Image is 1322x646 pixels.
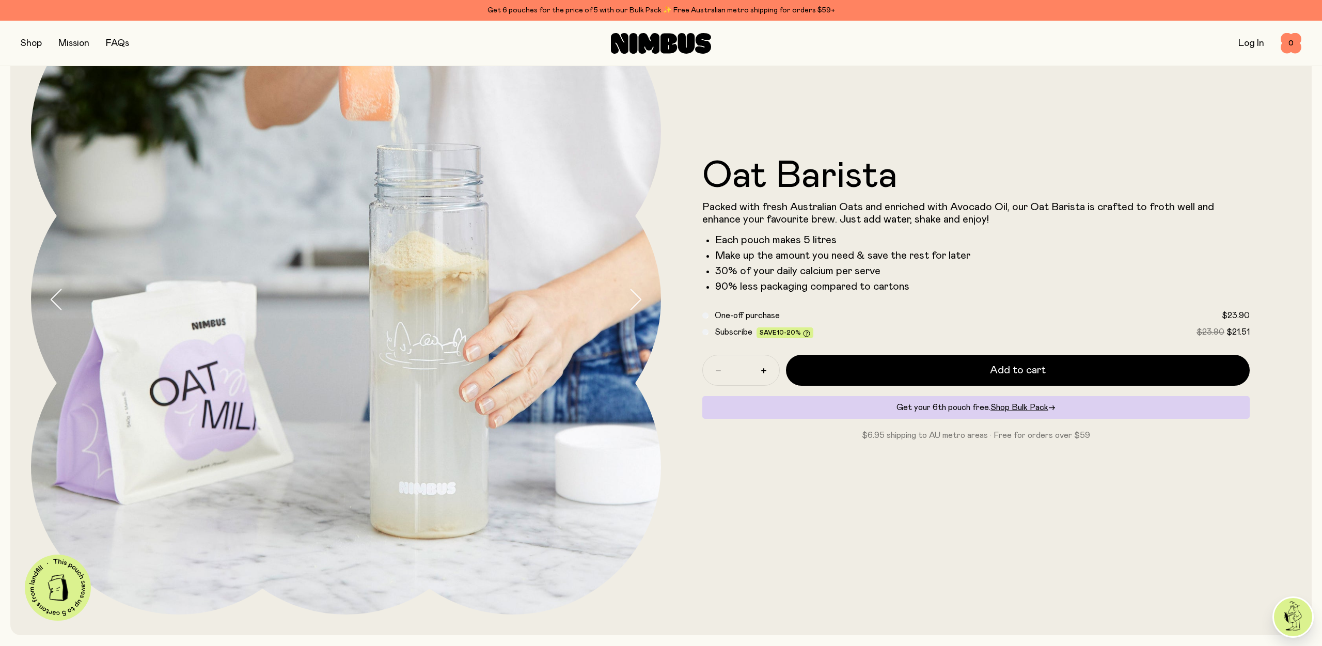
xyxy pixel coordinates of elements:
[715,311,780,320] span: One-off purchase
[1226,328,1250,336] span: $21.51
[786,355,1250,386] button: Add to cart
[1238,39,1264,48] a: Log In
[702,429,1250,442] p: $6.95 shipping to AU metro areas · Free for orders over $59
[106,39,129,48] a: FAQs
[702,396,1250,419] div: Get your 6th pouch free.
[715,265,1250,277] li: 30% of your daily calcium per serve
[715,234,1250,246] li: Each pouch makes 5 litres
[990,363,1046,377] span: Add to cart
[715,249,1250,262] li: Make up the amount you need & save the rest for later
[21,4,1301,17] div: Get 6 pouches for the price of 5 with our Bulk Pack ✨ Free Australian metro shipping for orders $59+
[777,329,801,336] span: 10-20%
[1197,328,1224,336] span: $23.90
[702,157,1250,195] h1: Oat Barista
[760,329,810,337] span: Save
[702,201,1250,226] p: Packed with fresh Australian Oats and enriched with Avocado Oil, our Oat Barista is crafted to fr...
[1274,598,1312,636] img: agent
[58,39,89,48] a: Mission
[715,280,1250,293] li: 90% less packaging compared to cartons
[990,403,1048,412] span: Shop Bulk Pack
[1281,33,1301,54] button: 0
[715,328,752,336] span: Subscribe
[990,403,1056,412] a: Shop Bulk Pack→
[1222,311,1250,320] span: $23.90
